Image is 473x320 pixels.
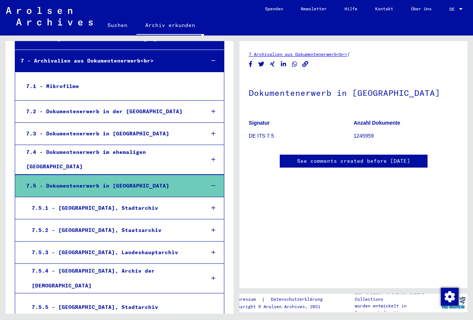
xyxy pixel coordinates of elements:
div: 7.1 - Mikrofilme [21,79,198,94]
button: Copy link [302,60,309,69]
div: 7.5.5 - [GEOGRAPHIC_DATA], Stadtarchiv [26,300,198,314]
div: Zustimmung ändern [440,287,458,305]
span: DE [449,7,457,12]
img: yv_logo.png [439,293,467,312]
p: 1245959 [354,132,458,140]
button: Share on WhatsApp [291,60,299,69]
button: Share on Facebook [247,60,255,69]
a: Impressum [232,296,262,303]
a: See comments created before [DATE] [297,157,410,165]
button: Share on LinkedIn [280,60,287,69]
div: 7.4 - Dokumentenerwerb im ehemaligen [GEOGRAPHIC_DATA] [21,145,199,174]
a: 7 Archivalien aus Dokumentenerwerb<br> [249,51,347,57]
b: Signatur [249,120,270,126]
div: | [232,296,331,303]
div: 7.5 - Dokumentenerwerb in [GEOGRAPHIC_DATA] [21,179,199,193]
img: Zustimmung ändern [441,288,459,306]
div: 7.2 - Dokumentenerwerb in der [GEOGRAPHIC_DATA] [21,104,199,119]
div: 7.5.1 - [GEOGRAPHIC_DATA], Stadtarchiv [26,201,199,215]
p: wurden entwickelt in Partnerschaft mit [355,303,439,316]
div: 7.5.3 - [GEOGRAPHIC_DATA], Landeshauptarchiv [26,245,199,260]
div: 7.3 - Dokumentenerwerb in [GEOGRAPHIC_DATA] [21,127,199,141]
a: Archiv erkunden [136,16,204,36]
button: Share on Xing [269,60,276,69]
button: Share on Twitter [258,60,265,69]
div: 7 - Archivalien aus Dokumentenerwerb<br> [15,54,199,68]
div: 7.5.4 - [GEOGRAPHIC_DATA], Archiv der [DEMOGRAPHIC_DATA] [26,264,199,293]
p: DE ITS 7.5 [249,132,353,140]
img: Arolsen_neg.svg [6,7,93,26]
a: Datenschutzerklärung [265,296,331,303]
span: / [347,51,350,57]
p: Copyright © Arolsen Archives, 2021 [232,303,331,310]
b: Anzahl Dokumente [354,120,400,126]
div: 7.5.2 - [GEOGRAPHIC_DATA], Staatsarchiv [26,223,199,238]
h1: Dokumentenerwerb in [GEOGRAPHIC_DATA] [249,76,458,108]
p: Die Arolsen Archives Online-Collections [355,289,439,303]
a: Suchen [99,16,136,34]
